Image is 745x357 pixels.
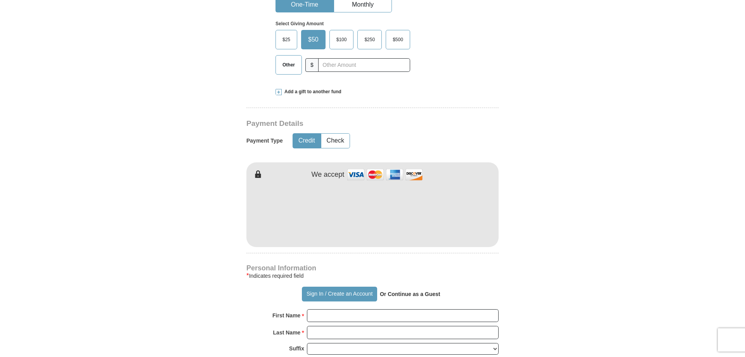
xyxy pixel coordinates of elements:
[275,21,324,26] strong: Select Giving Amount
[246,119,444,128] h3: Payment Details
[273,327,301,338] strong: Last Name
[346,166,424,183] img: credit cards accepted
[289,343,304,354] strong: Suffix
[302,287,377,301] button: Sign In / Create an Account
[389,34,407,45] span: $500
[279,59,299,71] span: Other
[360,34,379,45] span: $250
[246,271,499,280] div: Indicates required field
[304,34,322,45] span: $50
[321,134,350,148] button: Check
[305,58,319,72] span: $
[312,171,345,179] h4: We accept
[272,310,300,321] strong: First Name
[380,291,440,297] strong: Or Continue as a Guest
[333,34,351,45] span: $100
[279,34,294,45] span: $25
[246,138,283,144] h5: Payment Type
[282,89,341,95] span: Add a gift to another fund
[318,58,410,72] input: Other Amount
[293,134,321,148] button: Credit
[246,265,499,271] h4: Personal Information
